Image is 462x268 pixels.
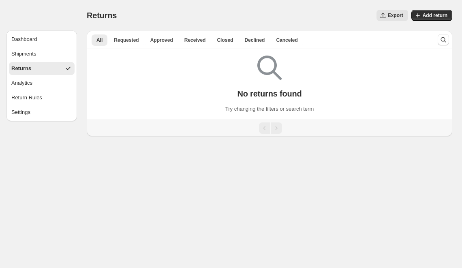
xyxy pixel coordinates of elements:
[388,12,403,19] span: Export
[411,10,452,21] button: Add return
[9,77,75,90] button: Analytics
[11,108,30,116] div: Settings
[9,91,75,104] button: Return Rules
[11,50,36,58] div: Shipments
[276,37,297,43] span: Canceled
[376,10,408,21] button: Export
[87,11,117,20] span: Returns
[11,35,37,43] div: Dashboard
[237,89,302,99] p: No returns found
[150,37,173,43] span: Approved
[244,37,265,43] span: Declined
[9,62,75,75] button: Returns
[438,34,449,45] button: Search and filter results
[257,56,282,80] img: Empty search results
[11,79,32,87] div: Analytics
[9,47,75,60] button: Shipments
[9,33,75,46] button: Dashboard
[184,37,206,43] span: Received
[96,37,103,43] span: All
[87,120,452,136] nav: Pagination
[217,37,233,43] span: Closed
[114,37,139,43] span: Requested
[225,105,314,113] p: Try changing the filters or search term
[11,94,42,102] div: Return Rules
[9,106,75,119] button: Settings
[11,64,31,73] div: Returns
[423,12,447,19] span: Add return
